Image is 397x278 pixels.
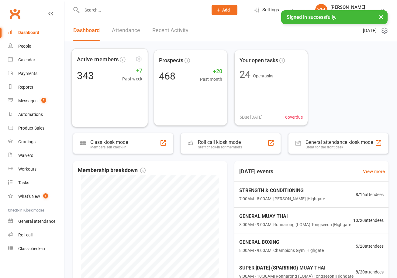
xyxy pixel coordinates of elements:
[18,126,44,131] div: Product Sales
[8,39,64,53] a: People
[80,6,204,14] input: Search...
[8,176,64,190] a: Tasks
[77,55,119,64] span: Active members
[18,180,29,185] div: Tasks
[353,217,384,224] span: 10 / 20 attendees
[43,193,48,198] span: 1
[18,57,35,62] div: Calendar
[8,80,64,94] a: Reports
[253,73,273,78] span: Open tasks
[356,243,384,249] span: 5 / 20 attendees
[239,221,351,228] span: 8:00AM - 9:00AM | Ronnarong (LOMA) Tongseeon | Highgate
[112,20,140,41] a: Attendance
[306,139,373,145] div: General attendance kiosk mode
[18,44,31,49] div: People
[222,8,230,12] span: Add
[262,3,279,17] span: Settings
[239,247,324,254] span: 8:00AM - 9:00AM | Champions Gym | Highgate
[356,269,384,275] span: 8 / 20 attendees
[200,67,222,76] span: +20
[18,232,33,237] div: Roll call
[330,10,380,15] div: Champions Gym Highgate
[8,228,64,242] a: Roll call
[198,139,242,145] div: Roll call kiosk mode
[315,4,327,16] div: VM
[159,71,175,81] div: 468
[283,114,303,120] span: 16 overdue
[90,139,128,145] div: Class kiosk mode
[239,264,354,272] span: SUPER [DATE] (SPARRING) MUAY THAI
[198,145,242,149] div: Staff check-in for members
[8,67,64,80] a: Payments
[8,94,64,108] a: Messages 2
[239,195,325,202] span: 7:00AM - 8:00AM | [PERSON_NAME] | Highgate
[8,135,64,149] a: Gradings
[8,121,64,135] a: Product Sales
[8,215,64,228] a: General attendance kiosk mode
[18,85,33,90] div: Reports
[287,14,336,20] span: Signed in successfully.
[18,194,40,199] div: What's New
[240,56,278,65] span: Your open tasks
[18,71,37,76] div: Payments
[376,10,387,23] button: ×
[363,168,385,175] a: View more
[234,166,278,177] h3: [DATE] events
[330,5,380,10] div: [PERSON_NAME]
[18,153,33,158] div: Waivers
[41,98,46,103] span: 2
[200,76,222,83] span: Past month
[363,27,377,34] span: [DATE]
[18,139,36,144] div: Gradings
[356,191,384,198] span: 8 / 16 attendees
[18,98,37,103] div: Messages
[78,166,146,175] span: Membership breakdown
[152,20,188,41] a: Recent Activity
[8,53,64,67] a: Calendar
[8,242,64,256] a: Class kiosk mode
[122,66,143,75] span: +7
[240,69,250,79] div: 24
[306,145,373,149] div: Great for the front desk
[122,75,143,82] span: Past week
[8,149,64,162] a: Waivers
[18,219,55,224] div: General attendance
[90,145,128,149] div: Members self check-in
[159,56,183,65] span: Prospects
[18,167,36,171] div: Workouts
[8,190,64,203] a: What's New1
[8,108,64,121] a: Automations
[8,26,64,39] a: Dashboard
[212,5,237,15] button: Add
[18,30,39,35] div: Dashboard
[18,246,45,251] div: Class check-in
[7,6,22,21] a: Clubworx
[8,162,64,176] a: Workouts
[240,114,263,120] span: 5 Due [DATE]
[239,212,351,220] span: GENERAL MUAY THAI
[18,112,43,117] div: Automations
[77,70,94,80] div: 343
[73,20,100,41] a: Dashboard
[239,187,325,195] span: STRENGTH & CONDITIONING
[239,238,324,246] span: GENERAL BOXING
